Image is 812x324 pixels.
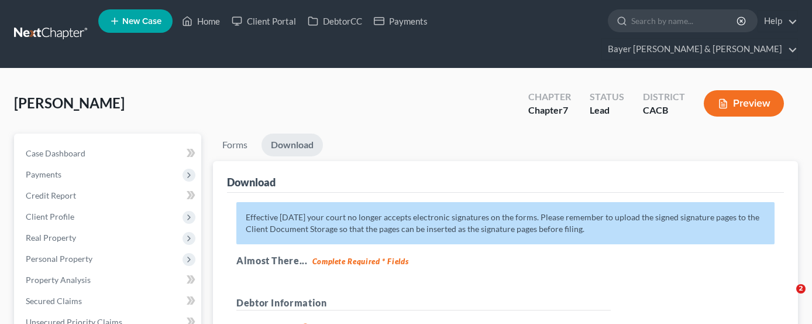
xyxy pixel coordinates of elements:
[758,11,797,32] a: Help
[262,134,323,156] a: Download
[16,143,201,164] a: Case Dashboard
[643,90,685,104] div: District
[528,104,571,117] div: Chapter
[226,11,302,32] a: Client Portal
[368,11,433,32] a: Payments
[643,104,685,117] div: CACB
[213,134,257,156] a: Forms
[176,11,226,32] a: Home
[236,296,611,311] h5: Debtor Information
[122,17,161,26] span: New Case
[26,190,76,200] span: Credit Report
[704,90,784,117] button: Preview
[26,233,76,243] span: Real Property
[26,254,92,264] span: Personal Property
[602,39,797,60] a: Bayer [PERSON_NAME] & [PERSON_NAME]
[26,275,91,285] span: Property Analysis
[528,90,571,104] div: Chapter
[772,284,800,312] iframe: Intercom live chat
[26,148,85,158] span: Case Dashboard
[796,284,806,294] span: 2
[26,212,74,221] span: Client Profile
[26,169,61,179] span: Payments
[302,11,368,32] a: DebtorCC
[16,270,201,291] a: Property Analysis
[236,202,775,244] p: Effective [DATE] your court no longer accepts electronic signatures on the forms. Please remember...
[26,296,82,306] span: Secured Claims
[227,175,276,189] div: Download
[16,291,201,312] a: Secured Claims
[312,257,409,266] strong: Complete Required * Fields
[590,90,624,104] div: Status
[590,104,624,117] div: Lead
[14,94,125,111] span: [PERSON_NAME]
[563,104,568,115] span: 7
[16,185,201,206] a: Credit Report
[236,254,775,268] h5: Almost There...
[631,10,738,32] input: Search by name...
